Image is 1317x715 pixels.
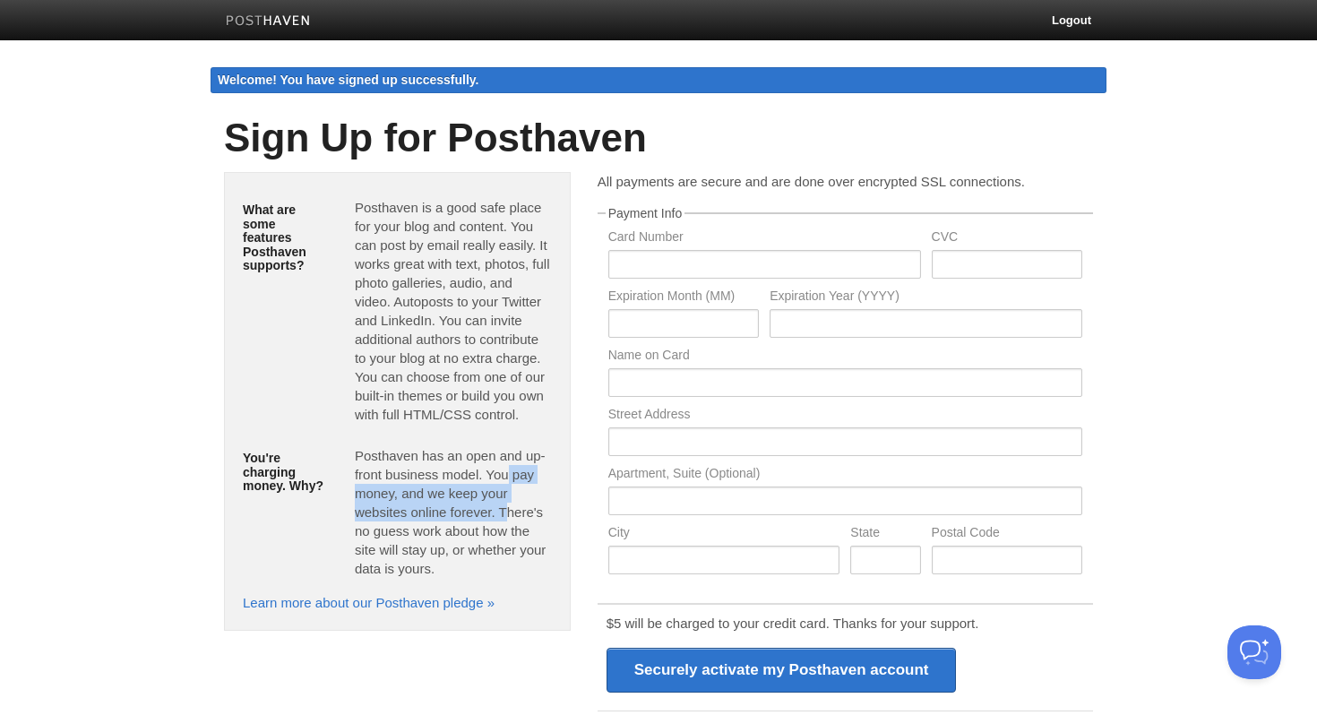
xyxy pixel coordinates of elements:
[1227,625,1281,679] iframe: Help Scout Beacon - Open
[243,203,328,272] h5: What are some features Posthaven supports?
[850,526,920,543] label: State
[355,446,552,578] p: Posthaven has an open and up-front business model. You pay money, and we keep your websites onlin...
[608,467,1082,484] label: Apartment, Suite (Optional)
[226,15,311,29] img: Posthaven-bar
[211,67,1106,93] div: Welcome! You have signed up successfully.
[607,614,1084,633] p: $5 will be charged to your credit card. Thanks for your support.
[355,198,552,424] p: Posthaven is a good safe place for your blog and content. You can post by email really easily. It...
[770,289,1082,306] label: Expiration Year (YYYY)
[608,408,1082,425] label: Street Address
[608,289,759,306] label: Expiration Month (MM)
[608,526,840,543] label: City
[598,172,1093,191] p: All payments are secure and are done over encrypted SSL connections.
[932,526,1082,543] label: Postal Code
[608,230,921,247] label: Card Number
[932,230,1082,247] label: CVC
[224,116,1093,159] h1: Sign Up for Posthaven
[243,452,328,493] h5: You're charging money. Why?
[606,207,685,220] legend: Payment Info
[607,648,957,693] input: Securely activate my Posthaven account
[608,349,1082,366] label: Name on Card
[243,595,495,610] a: Learn more about our Posthaven pledge »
